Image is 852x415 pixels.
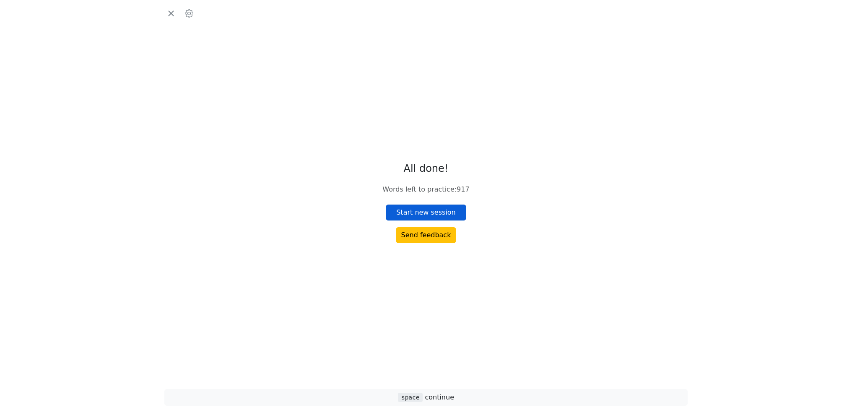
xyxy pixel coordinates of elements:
[396,227,457,243] button: Send feedback
[386,205,466,220] button: Start new session
[398,393,423,402] span: space
[382,184,469,195] p: Words left to practice : 917
[382,163,469,175] h4: All done!
[398,393,454,401] span: continue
